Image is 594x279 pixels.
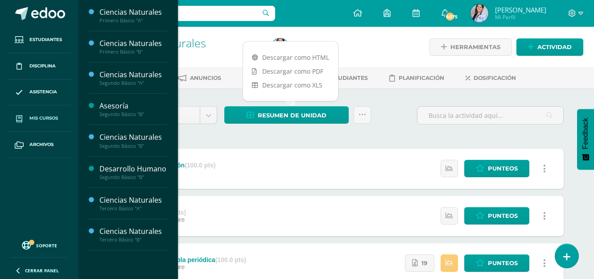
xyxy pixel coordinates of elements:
button: Feedback - Mostrar encuesta [577,109,594,170]
a: Punteos [464,207,529,225]
span: Estudiantes [29,36,62,43]
div: Ciencias Naturales [99,38,167,49]
a: Archivos [7,132,71,158]
div: Primero Básico 'B' [112,49,260,58]
a: Soporte [11,239,68,251]
a: Punteos [464,160,529,177]
div: Tercero Básico "A" [99,205,167,212]
img: 21996f1dc71bbb98302dcc9716dc5632.png [271,38,289,56]
div: Páginas del libro tabla periódica [120,256,246,263]
span: Estudiantes [327,75,368,81]
div: Desarrollo Humano [99,164,167,174]
a: Punteos [464,254,529,272]
div: Asesoría [99,101,167,111]
a: Desarrollo HumanoSegundo Básico "B" [99,164,167,180]
span: Mi Perfil [495,13,546,21]
a: Anuncios [178,71,221,85]
span: Punteos [488,208,518,224]
span: 19 [421,255,427,271]
input: Busca un usuario... [84,6,275,21]
span: 4075 [445,12,455,21]
span: [PERSON_NAME] [495,5,546,14]
span: Punteos [488,255,518,271]
a: Ciencias NaturalesPrimero Básico "B" [99,38,167,55]
div: Ciencias Naturales [99,195,167,205]
span: Feedback [582,118,590,149]
div: Primero Básico "A" [99,17,167,24]
a: Ciencias NaturalesTercero Básico "A" [99,195,167,212]
div: Primero Básico "B" [99,49,167,55]
a: Descargar como XLS [243,78,338,92]
span: Disciplina [29,62,56,70]
span: Asistencia [29,88,57,96]
a: Descargar como HTML [243,50,338,64]
h1: Ciencias Naturales [112,37,260,49]
div: Ciencias Naturales [99,226,167,237]
div: Segundo Básico "B" [99,174,167,180]
a: Asistencia [7,79,71,106]
span: Soporte [36,242,57,249]
a: Ciencias NaturalesSegundo Básico "A" [99,70,167,86]
span: Mis cursos [29,115,58,122]
span: Punteos [488,160,518,177]
span: Cerrar panel [25,267,59,274]
div: Ciencias Naturales [99,70,167,80]
div: Ciencias Naturales [99,132,167,142]
div: Segundo Básico "B" [99,111,167,117]
div: Segundo Básico "B" [99,143,167,149]
a: Mis cursos [7,105,71,132]
a: Planificación [389,71,444,85]
a: Ciencias NaturalesTercero Básico "B" [99,226,167,243]
a: Herramientas [429,38,512,56]
span: Archivos [29,141,54,148]
a: AsesoríaSegundo Básico "B" [99,101,167,117]
strong: (100.0 pts) [215,256,246,263]
span: Dosificación [474,75,516,81]
a: Disciplina [7,53,71,79]
div: Ciencias Naturales [99,7,167,17]
input: Busca la actividad aquí... [417,107,563,124]
a: Estudiantes [7,27,71,53]
a: 19 [405,254,434,272]
a: Dosificación [466,71,516,85]
a: Descargar como PDF [243,64,338,78]
span: Actividad [537,39,572,55]
a: Resumen de unidad [224,106,349,124]
div: Segundo Básico "A" [99,80,167,86]
a: Estudiantes [314,71,368,85]
a: Actividad [516,38,583,56]
span: Resumen de unidad [258,107,326,124]
a: Ciencias NaturalesSegundo Básico "B" [99,132,167,149]
span: Planificación [399,75,444,81]
img: 21996f1dc71bbb98302dcc9716dc5632.png [470,4,488,22]
span: Herramientas [450,39,500,55]
a: Ciencias NaturalesPrimero Básico "A" [99,7,167,24]
span: Anuncios [190,75,221,81]
strong: (100.0 pts) [185,162,215,169]
div: Tercero Básico "B" [99,237,167,243]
